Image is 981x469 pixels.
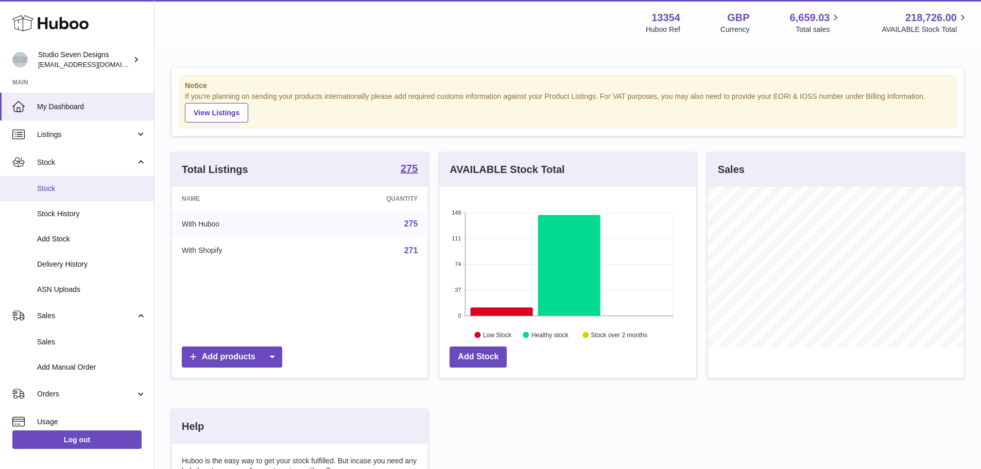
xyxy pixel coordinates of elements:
a: View Listings [185,103,248,123]
span: [EMAIL_ADDRESS][DOMAIN_NAME] [38,60,151,68]
text: Healthy stock [531,331,569,338]
span: Sales [37,337,146,347]
text: Stock over 2 months [591,331,647,338]
a: 275 [401,163,418,176]
th: Quantity [310,187,428,211]
span: Stock [37,184,146,194]
text: 0 [458,312,461,319]
span: AVAILABLE Stock Total [882,25,969,34]
th: Name [171,187,310,211]
a: Log out [12,430,142,449]
text: 37 [455,287,461,293]
div: Huboo Ref [646,25,680,34]
span: Total sales [796,25,841,34]
span: Add Manual Order [37,362,146,372]
td: With Huboo [171,211,310,237]
span: Stock History [37,209,146,219]
h3: Sales [718,163,745,177]
span: Stock [37,158,135,167]
strong: 275 [401,163,418,173]
strong: 13354 [651,11,680,25]
span: Sales [37,311,135,321]
text: 148 [452,210,461,216]
a: 218,726.00 AVAILABLE Stock Total [882,11,969,34]
a: 6,659.03 Total sales [790,11,842,34]
h3: AVAILABLE Stock Total [450,163,564,177]
text: Low Stock [483,331,512,338]
div: Studio Seven Designs [38,50,131,70]
span: ASN Uploads [37,285,146,294]
span: Add Stock [37,234,146,244]
h3: Total Listings [182,163,248,177]
h3: Help [182,420,204,433]
span: Orders [37,389,135,399]
a: Add Stock [450,346,507,368]
div: If you're planning on sending your products internationally please add required customs informati... [185,92,951,123]
span: Listings [37,130,135,140]
span: My Dashboard [37,102,146,112]
a: 271 [404,246,418,255]
span: Delivery History [37,259,146,269]
span: 218,726.00 [905,11,957,25]
div: Currency [720,25,750,34]
a: 275 [404,219,418,228]
text: 111 [452,235,461,241]
a: Add products [182,346,282,368]
td: With Shopify [171,237,310,264]
img: internalAdmin-13354@internal.huboo.com [12,52,28,67]
strong: GBP [727,11,749,25]
strong: Notice [185,81,951,91]
span: 6,659.03 [790,11,830,25]
span: Usage [37,417,146,427]
text: 74 [455,261,461,267]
